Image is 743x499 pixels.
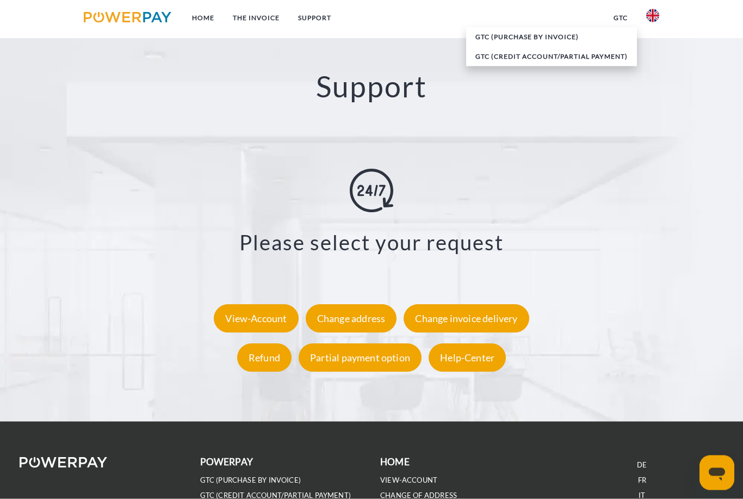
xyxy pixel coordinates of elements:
[237,343,292,372] div: Refund
[350,169,393,213] img: online-shopping.svg
[20,457,107,468] img: logo-powerpay-white.svg
[426,352,509,364] a: Help-Center
[37,68,705,104] h2: Support
[401,312,531,324] a: Change invoice delivery
[84,12,171,23] img: logo-powerpay.svg
[200,476,301,485] a: GTC (Purchase by invoice)
[183,8,224,28] a: Home
[404,304,529,332] div: Change invoice delivery
[646,9,659,22] img: en
[224,8,289,28] a: THE INVOICE
[296,352,424,364] a: Partial payment option
[638,476,646,485] a: FR
[299,343,422,372] div: Partial payment option
[211,312,301,324] a: View-Account
[466,27,637,47] a: GTC (Purchase by invoice)
[214,304,298,332] div: View-Account
[289,8,340,28] a: Support
[380,456,410,467] b: Home
[429,343,506,372] div: Help-Center
[306,304,397,332] div: Change address
[200,456,253,467] b: POWERPAY
[303,312,400,324] a: Change address
[234,352,294,364] a: Refund
[380,476,437,485] a: VIEW-ACCOUNT
[637,460,647,470] a: DE
[699,455,734,490] iframe: Button to launch messaging window, conversation in progress
[604,8,637,28] a: GTC
[466,47,637,66] a: GTC (Credit account/partial payment)
[51,230,692,256] h3: Please select your request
